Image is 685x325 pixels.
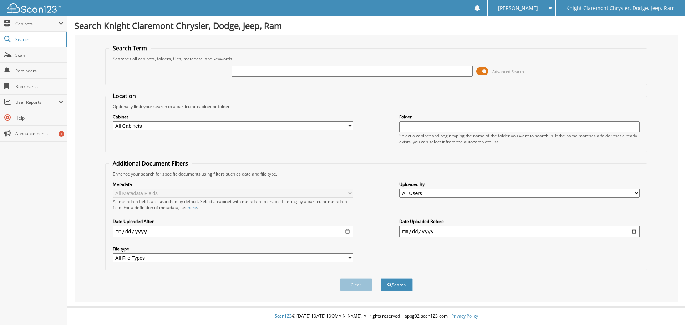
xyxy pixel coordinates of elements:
span: [PERSON_NAME] [498,6,538,10]
div: © [DATE]-[DATE] [DOMAIN_NAME]. All rights reserved | appg02-scan123-com | [67,308,685,325]
a: Privacy Policy [451,313,478,319]
span: Knight Claremont Chrysler, Dodge, Jeep, Ram [566,6,675,10]
div: Enhance your search for specific documents using filters such as date and file type. [109,171,644,177]
label: Folder [399,114,640,120]
span: Advanced Search [492,69,524,74]
label: Metadata [113,181,353,187]
div: All metadata fields are searched by default. Select a cabinet with metadata to enable filtering b... [113,198,353,210]
div: 1 [59,131,64,137]
div: Optionally limit your search to a particular cabinet or folder [109,103,644,110]
h1: Search Knight Claremont Chrysler, Dodge, Jeep, Ram [75,20,678,31]
span: Cabinets [15,21,59,27]
button: Search [381,278,413,291]
label: Cabinet [113,114,353,120]
span: Search [15,36,62,42]
span: Bookmarks [15,83,64,90]
label: Date Uploaded After [113,218,353,224]
input: start [113,226,353,237]
span: User Reports [15,99,59,105]
img: scan123-logo-white.svg [7,3,61,13]
label: Date Uploaded Before [399,218,640,224]
div: Select a cabinet and begin typing the name of the folder you want to search in. If the name match... [399,133,640,145]
button: Clear [340,278,372,291]
label: Uploaded By [399,181,640,187]
input: end [399,226,640,237]
span: Scan [15,52,64,58]
legend: Additional Document Filters [109,159,192,167]
a: here [188,204,197,210]
label: File type [113,246,353,252]
span: Announcements [15,131,64,137]
div: Searches all cabinets, folders, files, metadata, and keywords [109,56,644,62]
legend: Search Term [109,44,151,52]
span: Help [15,115,64,121]
span: Reminders [15,68,64,74]
span: Scan123 [275,313,292,319]
legend: Location [109,92,139,100]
